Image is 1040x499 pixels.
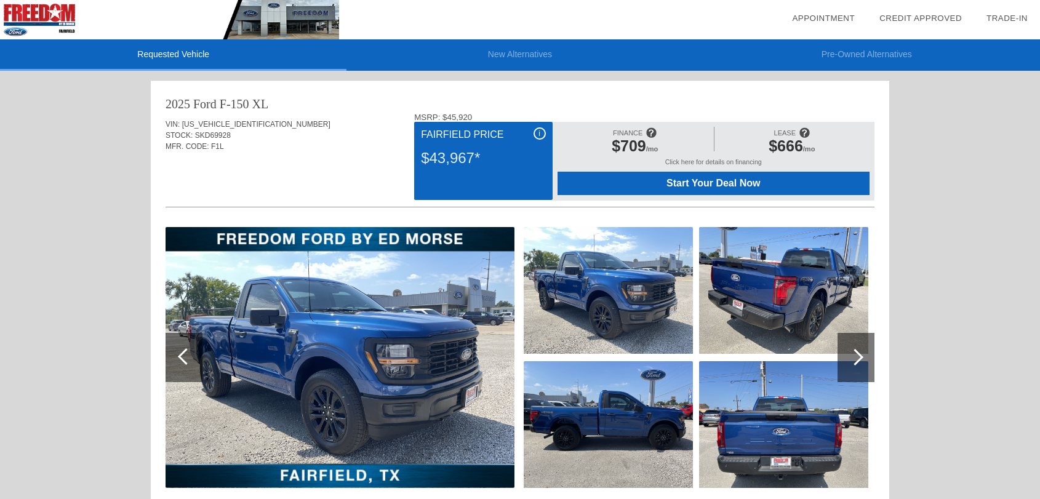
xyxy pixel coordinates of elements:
span: SKD69928 [195,131,231,140]
span: MFR. CODE: [166,142,209,151]
a: Credit Approved [879,14,962,23]
span: STOCK: [166,131,193,140]
div: Click here for details on financing [558,158,870,172]
div: /mo [564,137,706,158]
span: $709 [612,137,646,154]
span: F1L [211,142,224,151]
span: i [538,129,540,138]
div: Fairfield Price [421,127,545,142]
img: 3.jpg [524,361,693,488]
span: $666 [769,137,803,154]
div: 2025 Ford F-150 [166,95,249,113]
img: 2.jpg [524,227,693,354]
div: MSRP: $45,920 [414,113,874,122]
li: New Alternatives [346,39,693,71]
div: /mo [721,137,863,158]
li: Pre-Owned Alternatives [694,39,1040,71]
img: 5.jpg [699,361,868,488]
div: XL [252,95,269,113]
img: 4.jpg [699,227,868,354]
span: [US_VEHICLE_IDENTIFICATION_NUMBER] [182,120,330,129]
div: $43,967* [421,142,545,174]
span: VIN: [166,120,180,129]
a: Appointment [792,14,855,23]
span: FINANCE [613,129,642,137]
div: Quoted on [DATE] 9:14:09 AM [166,170,874,190]
span: LEASE [774,129,796,137]
a: Trade-In [986,14,1028,23]
span: Start Your Deal Now [573,178,854,189]
img: 1.jpg [166,227,514,488]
